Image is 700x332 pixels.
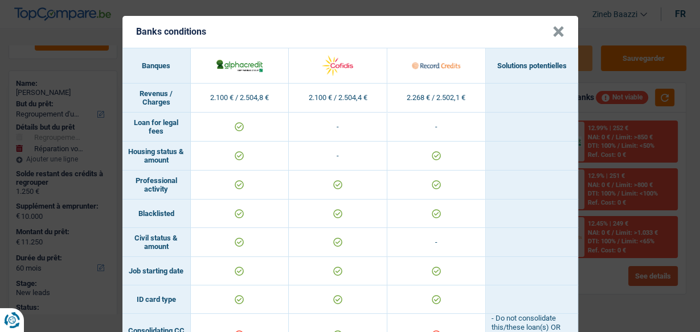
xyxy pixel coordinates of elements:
[122,200,191,228] td: Blacklisted
[289,113,387,142] td: -
[289,84,387,113] td: 2.100 € / 2.504,4 €
[387,84,486,113] td: 2.268 € / 2.502,1 €
[387,113,486,142] td: -
[215,58,264,73] img: AlphaCredit
[122,142,191,171] td: Housing status & amount
[289,142,387,171] td: -
[122,84,191,113] td: Revenus / Charges
[486,48,578,84] th: Solutions potentielles
[552,26,564,38] button: Close
[412,53,460,78] img: Record Credits
[122,48,191,84] th: Banques
[122,171,191,200] td: Professional activity
[122,113,191,142] td: Loan for legal fees
[191,84,289,113] td: 2.100 € / 2.504,8 €
[122,285,191,314] td: ID card type
[122,228,191,257] td: Civil status & amount
[313,53,362,78] img: Cofidis
[122,257,191,285] td: Job starting date
[136,26,206,37] h5: Banks conditions
[387,228,486,257] td: -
